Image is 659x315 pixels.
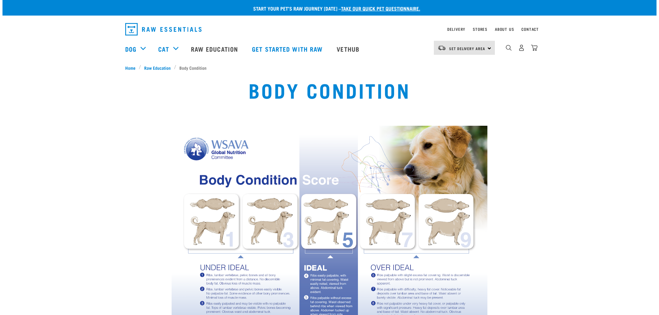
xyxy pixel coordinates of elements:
a: About Us [495,28,514,30]
img: Raw Essentials Logo [125,23,201,35]
a: Delivery [447,28,465,30]
nav: dropdown navigation [120,21,539,38]
span: Set Delivery Area [449,47,485,49]
a: Raw Education [185,36,246,61]
img: van-moving.png [438,45,446,51]
a: Contact [521,28,539,30]
nav: dropdown navigation [2,36,657,61]
a: Raw Education [141,64,174,71]
a: Stores [473,28,487,30]
img: home-icon-1@2x.png [506,45,512,51]
img: user.png [518,45,525,51]
span: Raw Education [144,64,171,71]
a: Dog [125,44,136,54]
a: Cat [158,44,169,54]
a: Vethub [330,36,367,61]
a: Home [125,64,139,71]
img: home-icon@2x.png [531,45,538,51]
nav: breadcrumbs [125,64,534,71]
span: Home [125,64,135,71]
h1: Body Condition [249,78,410,101]
a: Get started with Raw [246,36,330,61]
a: take our quick pet questionnaire. [341,7,420,10]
